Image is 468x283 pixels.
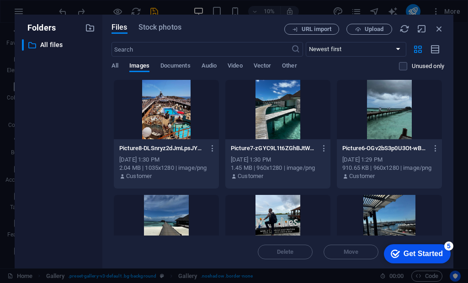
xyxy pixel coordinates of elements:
[302,26,331,32] span: URL import
[112,60,118,73] span: All
[25,10,64,18] div: Get Started
[434,24,444,34] i: Close
[202,60,217,73] span: Audio
[112,42,291,57] input: Search
[126,172,152,180] p: Customer
[412,62,444,70] p: Displays only files that are not in use on the website. Files added during this session can still...
[254,60,271,73] span: Vector
[22,39,24,51] div: ​
[22,22,56,34] p: Folders
[342,144,428,152] p: Picture6-OGv2bS3p0U3Ot-wBXDFe_w.png
[282,60,297,73] span: Other
[231,144,316,152] p: Picture7-zGYC9L1t6ZGhBJtWLuzgbA.png
[119,144,205,152] p: Picture8-DLSnryz2dJmLpsJYShvZyg.png
[399,24,409,34] i: Reload
[349,172,375,180] p: Customer
[231,156,325,164] div: [DATE] 1:30 PM
[342,164,436,172] div: 910.65 KB | 960x1280 | image/png
[119,156,213,164] div: [DATE] 1:30 PM
[231,164,325,172] div: 1.45 MB | 960x1280 | image/png
[5,5,72,24] div: Get Started 5 items remaining, 0% complete
[284,24,339,35] button: URL import
[138,22,181,33] span: Stock photos
[119,164,213,172] div: 2.04 MB | 1035x1280 | image/png
[129,60,149,73] span: Images
[417,24,427,34] i: Minimize
[228,60,242,73] span: Video
[40,40,78,50] p: All files
[65,2,74,11] div: 5
[342,156,436,164] div: [DATE] 1:29 PM
[365,26,383,32] span: Upload
[238,172,263,180] p: Customer
[346,24,392,35] button: Upload
[160,60,191,73] span: Documents
[85,23,95,33] i: Create new folder
[112,22,128,33] span: Files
